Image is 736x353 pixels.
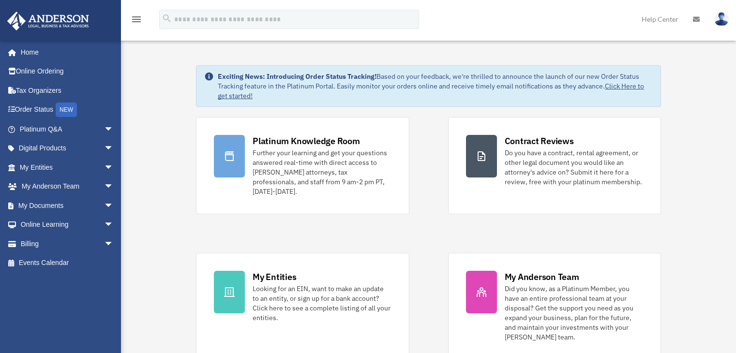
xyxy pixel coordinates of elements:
a: Online Learningarrow_drop_down [7,215,128,235]
div: Platinum Knowledge Room [253,135,360,147]
div: Did you know, as a Platinum Member, you have an entire professional team at your disposal? Get th... [505,284,643,342]
a: Contract Reviews Do you have a contract, rental agreement, or other legal document you would like... [448,117,661,214]
div: My Entities [253,271,296,283]
a: Platinum Knowledge Room Further your learning and get your questions answered real-time with dire... [196,117,409,214]
span: arrow_drop_down [104,234,123,254]
div: NEW [56,103,77,117]
a: Tax Organizers [7,81,128,100]
a: Billingarrow_drop_down [7,234,128,253]
strong: Exciting News: Introducing Order Status Tracking! [218,72,376,81]
div: Further your learning and get your questions answered real-time with direct access to [PERSON_NAM... [253,148,391,196]
div: Do you have a contract, rental agreement, or other legal document you would like an attorney's ad... [505,148,643,187]
a: Order StatusNEW [7,100,128,120]
a: Online Ordering [7,62,128,81]
a: My Documentsarrow_drop_down [7,196,128,215]
span: arrow_drop_down [104,119,123,139]
a: Click Here to get started! [218,82,644,100]
span: arrow_drop_down [104,158,123,177]
a: menu [131,17,142,25]
i: search [162,13,172,24]
img: Anderson Advisors Platinum Portal [4,12,92,30]
a: My Anderson Teamarrow_drop_down [7,177,128,196]
div: Based on your feedback, we're thrilled to announce the launch of our new Order Status Tracking fe... [218,72,653,101]
div: My Anderson Team [505,271,579,283]
span: arrow_drop_down [104,139,123,159]
a: Events Calendar [7,253,128,273]
a: Home [7,43,123,62]
a: Digital Productsarrow_drop_down [7,139,128,158]
a: Platinum Q&Aarrow_drop_down [7,119,128,139]
div: Contract Reviews [505,135,574,147]
div: Looking for an EIN, want to make an update to an entity, or sign up for a bank account? Click her... [253,284,391,323]
span: arrow_drop_down [104,196,123,216]
img: User Pic [714,12,729,26]
span: arrow_drop_down [104,215,123,235]
span: arrow_drop_down [104,177,123,197]
i: menu [131,14,142,25]
a: My Entitiesarrow_drop_down [7,158,128,177]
